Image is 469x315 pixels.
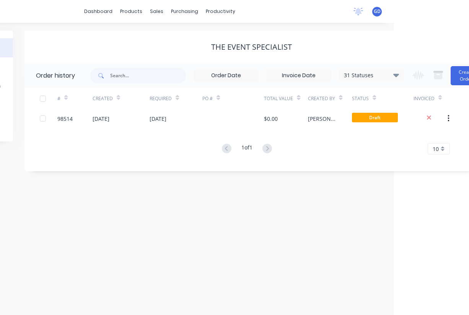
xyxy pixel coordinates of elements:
div: # [57,95,60,102]
div: Order history [36,71,75,80]
div: [PERSON_NAME] [308,115,337,123]
input: Invoice Date [267,70,331,81]
div: Invoiced [414,88,449,109]
div: products [116,6,146,17]
div: Total Value [264,88,308,109]
div: purchasing [167,6,202,17]
div: 31 Statuses [339,71,404,80]
div: THE EVENT SPECIALIST [211,42,292,52]
div: PO # [202,95,213,102]
div: Created [93,95,113,102]
div: Status [352,88,414,109]
div: Created By [308,88,352,109]
div: Required [150,88,202,109]
input: Search... [110,68,186,83]
span: GD [374,8,381,15]
div: $0.00 [264,115,278,123]
div: Total Value [264,95,293,102]
div: [DATE] [150,115,166,123]
a: dashboard [80,6,116,17]
div: productivity [202,6,239,17]
div: sales [146,6,167,17]
div: 1 of 1 [241,143,252,154]
span: Draft [352,113,398,122]
div: # [57,88,93,109]
input: Order Date [194,70,258,81]
div: Required [150,95,172,102]
div: PO # [202,88,264,109]
span: 10 [433,145,439,153]
div: Invoiced [414,95,435,102]
div: 98514 [57,115,73,123]
div: [DATE] [93,115,109,123]
div: Status [352,95,369,102]
div: Created [93,88,150,109]
div: Created By [308,95,335,102]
